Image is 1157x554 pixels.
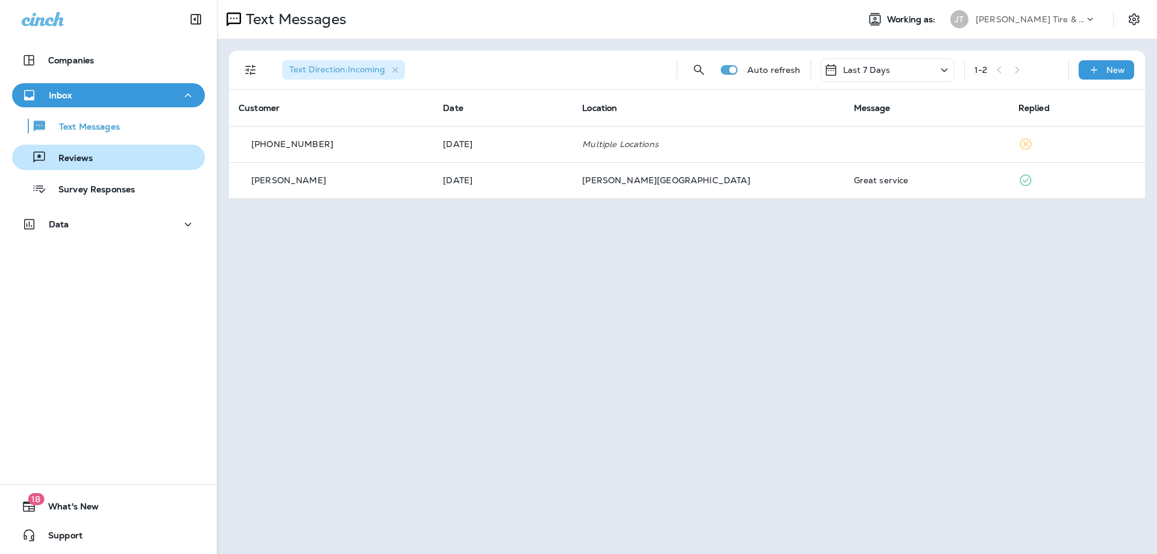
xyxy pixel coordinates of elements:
span: What's New [36,502,99,516]
button: Reviews [12,145,205,170]
span: 18 [28,493,44,505]
button: 18What's New [12,494,205,518]
button: Support [12,523,205,547]
span: [PERSON_NAME][GEOGRAPHIC_DATA] [582,175,750,186]
div: Text Direction:Incoming [282,60,405,80]
button: Filters [239,58,263,82]
p: Multiple Locations [582,139,834,149]
p: New [1106,65,1125,75]
span: Customer [239,102,280,113]
p: Sep 16, 2025 02:25 PM [443,175,563,185]
p: Survey Responses [46,184,135,196]
button: Survey Responses [12,176,205,201]
button: Companies [12,48,205,72]
p: Auto refresh [747,65,801,75]
p: Companies [48,55,94,65]
button: Inbox [12,83,205,107]
button: Search Messages [687,58,711,82]
span: Support [36,530,83,545]
p: [PERSON_NAME] [251,175,326,185]
span: Text Direction : Incoming [289,64,385,75]
p: Reviews [46,153,93,165]
button: Data [12,212,205,236]
p: [PERSON_NAME] Tire & Auto [976,14,1084,24]
button: Collapse Sidebar [179,7,213,31]
span: Message [854,102,891,113]
span: Replied [1018,102,1050,113]
button: Settings [1123,8,1145,30]
p: Sep 18, 2025 08:02 AM [443,139,563,149]
p: Inbox [49,90,72,100]
span: Date [443,102,463,113]
div: JT [950,10,968,28]
span: Working as: [887,14,938,25]
span: Location [582,102,617,113]
div: Great service [854,175,999,185]
p: Text Messages [47,122,120,133]
div: 1 - 2 [974,65,987,75]
button: Text Messages [12,113,205,139]
p: Last 7 Days [843,65,891,75]
p: [PHONE_NUMBER] [251,139,333,149]
p: Text Messages [241,10,346,28]
p: Data [49,219,69,229]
